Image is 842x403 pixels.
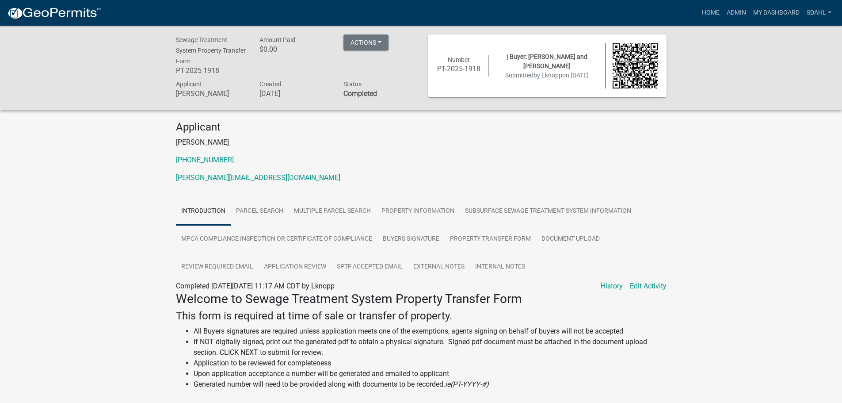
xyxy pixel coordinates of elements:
[803,4,835,21] a: sdahl
[176,81,202,88] span: Applicant
[536,225,605,253] a: Document Upload
[231,197,289,226] a: Parcel search
[470,253,530,281] a: Internal Notes
[723,4,750,21] a: Admin
[176,89,247,98] h6: [PERSON_NAME]
[343,35,389,50] button: Actions
[259,36,295,43] span: Amount Paid
[601,281,623,292] a: History
[507,53,587,69] span: | Buyer: [PERSON_NAME] and [PERSON_NAME]
[194,358,667,368] li: Application to be reviewed for completeness
[630,281,667,292] a: Edit Activity
[259,45,330,54] h6: $0.00
[176,173,340,182] a: [PERSON_NAME][EMAIL_ADDRESS][DOMAIN_NAME]
[408,253,470,281] a: External Notes
[176,36,246,65] span: Sewage Treatment System Property Transfer Form
[176,225,377,253] a: MPCA Compliance Inspection or Certificate of Compliance
[613,43,658,88] img: QR code
[343,89,377,98] strong: Completed
[176,156,234,164] a: [PHONE_NUMBER]
[176,310,667,322] h4: This form is required at time of sale or transfer of property.
[289,197,376,226] a: Multiple Parcel Search
[376,197,460,226] a: Property Information
[460,197,636,226] a: Subsurface Sewage Treatment System Information
[176,253,259,281] a: Review Required Email
[176,282,335,290] span: Completed [DATE][DATE] 11:17 AM CDT by Lknopp
[533,72,562,79] span: by Lknopp
[194,337,667,358] li: If NOT digitally signed, print out the generated pdf to obtain a physical signature. Signed pdf d...
[176,197,231,226] a: Introduction
[505,72,589,79] span: Submitted on [DATE]
[259,89,330,98] h6: [DATE]
[194,379,667,390] li: Generated number will need to be provided along with documents to be recorded.
[448,56,470,63] span: Number
[331,253,408,281] a: SPTF Accepted Email
[750,4,803,21] a: My Dashboard
[176,121,667,134] h4: Applicant
[445,225,536,253] a: Property Transfer Form
[343,81,362,88] span: Status
[176,66,247,75] h6: PT-2025-1918
[259,81,281,88] span: Created
[176,137,667,148] p: [PERSON_NAME]
[194,368,667,379] li: Upon application acceptance a number will be generated and emailed to applicant
[377,225,445,253] a: Buyers Signature
[176,292,667,307] h3: Welcome to Sewage Treatment System Property Transfer Form
[259,253,331,281] a: Application Review
[698,4,723,21] a: Home
[194,326,667,337] li: All Buyers signatures are required unless application meets one of the exemptions, agents signing...
[437,65,482,73] h6: PT-2025-1918
[445,380,489,388] i: ie(PT-YYYY-#)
